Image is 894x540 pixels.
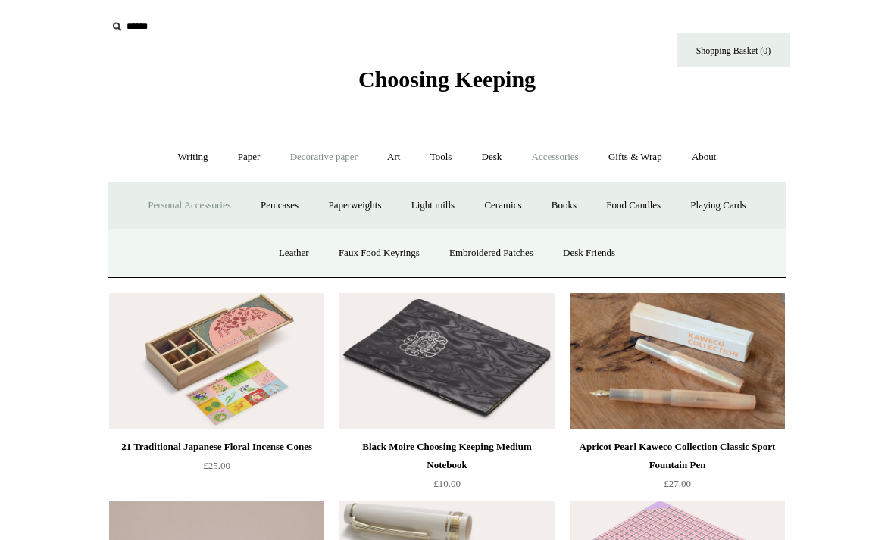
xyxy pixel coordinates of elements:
a: Gifts & Wrap [595,137,676,177]
a: About [678,137,730,177]
span: £25.00 [203,460,230,471]
a: Shopping Basket (0) [677,33,790,67]
a: Writing [164,137,222,177]
a: Paper [224,137,274,177]
img: Apricot Pearl Kaweco Collection Classic Sport Fountain Pen [570,293,785,429]
a: Playing Cards [677,186,759,226]
a: Tools [417,137,466,177]
a: Ceramics [470,186,535,226]
a: Accessories [518,137,592,177]
div: Black Moire Choosing Keeping Medium Notebook [343,438,551,474]
div: Apricot Pearl Kaweco Collection Classic Sport Fountain Pen [574,438,781,474]
a: Art [374,137,414,177]
a: Faux Food Keyrings [325,233,433,273]
img: Black Moire Choosing Keeping Medium Notebook [339,293,555,429]
span: Choosing Keeping [358,67,536,92]
a: Desk Friends [549,233,629,273]
a: Books [538,186,590,226]
a: 21 Traditional Japanese Floral Incense Cones 21 Traditional Japanese Floral Incense Cones [109,293,324,429]
div: 21 Traditional Japanese Floral Incense Cones [113,438,320,456]
a: Food Candles [592,186,674,226]
a: Pen cases [247,186,312,226]
a: Desk [468,137,516,177]
a: Embroidered Patches [436,233,547,273]
a: Black Moire Choosing Keeping Medium Notebook £10.00 [339,438,555,500]
a: Apricot Pearl Kaweco Collection Classic Sport Fountain Pen Apricot Pearl Kaweco Collection Classi... [570,293,785,429]
a: Decorative paper [277,137,371,177]
a: Personal Accessories [134,186,244,226]
a: Apricot Pearl Kaweco Collection Classic Sport Fountain Pen £27.00 [570,438,785,500]
span: £10.00 [433,478,461,489]
a: Black Moire Choosing Keeping Medium Notebook Black Moire Choosing Keeping Medium Notebook [339,293,555,429]
a: Leather [265,233,323,273]
a: Light mills [398,186,468,226]
a: 21 Traditional Japanese Floral Incense Cones £25.00 [109,438,324,500]
img: 21 Traditional Japanese Floral Incense Cones [109,293,324,429]
a: Paperweights [314,186,395,226]
span: £27.00 [664,478,691,489]
a: Choosing Keeping [358,79,536,89]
